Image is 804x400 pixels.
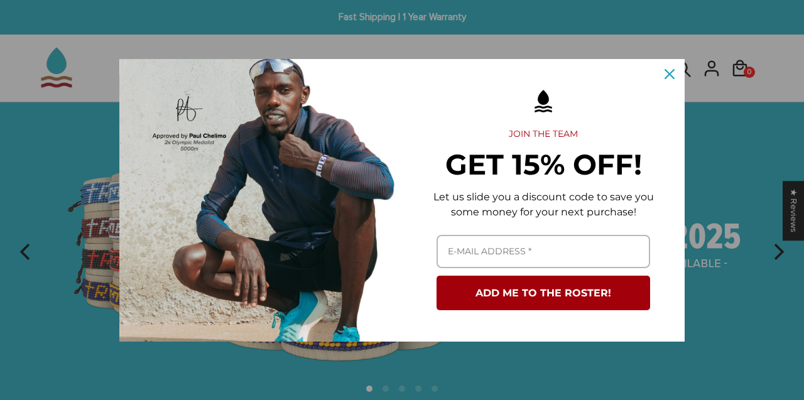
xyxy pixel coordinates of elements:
[422,129,665,140] h2: JOIN THE TEAM
[665,69,675,79] svg: close icon
[655,59,685,89] button: Close
[437,235,650,268] input: Email field
[445,147,642,181] strong: GET 15% OFF!
[422,190,665,220] p: Let us slide you a discount code to save you some money for your next purchase!
[437,276,650,310] button: ADD ME TO THE ROSTER!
